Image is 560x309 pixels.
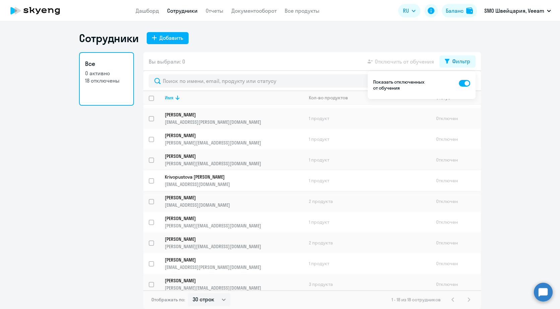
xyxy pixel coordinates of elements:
[303,191,431,212] td: 2 продукта
[466,7,473,14] img: balance
[165,285,303,291] p: [PERSON_NAME][EMAIL_ADDRESS][DOMAIN_NAME]
[79,52,134,106] a: Все0 активно18 отключены
[165,278,294,284] p: [PERSON_NAME]
[431,191,481,212] td: Отключен
[303,212,431,232] td: 1 продукт
[309,95,348,101] div: Кол-во продуктов
[452,57,470,65] div: Фильтр
[206,7,223,14] a: Отчеты
[446,7,464,15] div: Баланс
[431,170,481,191] td: Отключен
[165,195,303,208] a: [PERSON_NAME][EMAIL_ADDRESS][DOMAIN_NAME]
[165,153,294,159] p: [PERSON_NAME]
[151,297,185,303] span: Отображать по:
[442,4,477,17] button: Балансbalance
[165,140,303,146] p: [PERSON_NAME][EMAIL_ADDRESS][DOMAIN_NAME]
[303,253,431,274] td: 1 продукт
[165,119,303,125] p: [EMAIL_ADDRESS][PERSON_NAME][DOMAIN_NAME]
[431,274,481,295] td: Отключен
[392,297,441,303] span: 1 - 18 из 18 сотрудников
[165,236,303,249] a: [PERSON_NAME][PERSON_NAME][EMAIL_ADDRESS][DOMAIN_NAME]
[165,215,294,221] p: [PERSON_NAME]
[484,7,544,15] p: SMO Швейцария, Veeam
[431,129,481,149] td: Отключен
[79,31,139,45] h1: Сотрудники
[165,95,173,101] div: Имя
[165,236,294,242] p: [PERSON_NAME]
[165,257,303,270] a: [PERSON_NAME][EMAIL_ADDRESS][PERSON_NAME][DOMAIN_NAME]
[85,70,128,77] p: 0 активно
[165,174,303,187] a: Krivopustova [PERSON_NAME][EMAIL_ADDRESS][DOMAIN_NAME]
[309,95,430,101] div: Кол-во продуктов
[167,7,198,14] a: Сотрудники
[165,215,303,229] a: [PERSON_NAME][PERSON_NAME][EMAIL_ADDRESS][DOMAIN_NAME]
[431,149,481,170] td: Отключен
[165,223,303,229] p: [PERSON_NAME][EMAIL_ADDRESS][DOMAIN_NAME]
[373,79,426,91] p: Показать отключенных от обучения
[165,195,294,201] p: [PERSON_NAME]
[136,7,159,14] a: Дашборд
[431,108,481,129] td: Отключен
[165,181,303,187] p: [EMAIL_ADDRESS][DOMAIN_NAME]
[303,170,431,191] td: 1 продукт
[165,202,303,208] p: [EMAIL_ADDRESS][DOMAIN_NAME]
[165,161,303,167] p: [PERSON_NAME][EMAIL_ADDRESS][DOMAIN_NAME]
[165,112,294,118] p: [PERSON_NAME]
[165,95,303,101] div: Имя
[149,74,476,88] input: Поиск по имени, email, продукту или статусу
[85,60,128,68] h3: Все
[85,77,128,84] p: 18 отключены
[436,95,481,101] div: Статус
[231,7,277,14] a: Документооборот
[165,264,303,270] p: [EMAIL_ADDRESS][PERSON_NAME][DOMAIN_NAME]
[285,7,320,14] a: Все продукты
[431,232,481,253] td: Отключен
[303,129,431,149] td: 1 продукт
[303,232,431,253] td: 2 продукта
[165,132,294,138] p: [PERSON_NAME]
[403,7,409,15] span: RU
[165,112,303,125] a: [PERSON_NAME][EMAIL_ADDRESS][PERSON_NAME][DOMAIN_NAME]
[481,3,554,19] button: SMO Швейцария, Veeam
[149,58,185,66] span: Вы выбрали: 0
[303,149,431,170] td: 1 продукт
[165,278,303,291] a: [PERSON_NAME][PERSON_NAME][EMAIL_ADDRESS][DOMAIN_NAME]
[431,212,481,232] td: Отключен
[398,4,420,17] button: RU
[165,132,303,146] a: [PERSON_NAME][PERSON_NAME][EMAIL_ADDRESS][DOMAIN_NAME]
[431,253,481,274] td: Отключен
[159,34,183,42] div: Добавить
[303,108,431,129] td: 1 продукт
[165,153,303,167] a: [PERSON_NAME][PERSON_NAME][EMAIL_ADDRESS][DOMAIN_NAME]
[439,56,476,68] button: Фильтр
[303,274,431,295] td: 3 продукта
[147,32,189,44] button: Добавить
[165,243,303,249] p: [PERSON_NAME][EMAIL_ADDRESS][DOMAIN_NAME]
[165,174,294,180] p: Krivopustova [PERSON_NAME]
[165,257,294,263] p: [PERSON_NAME]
